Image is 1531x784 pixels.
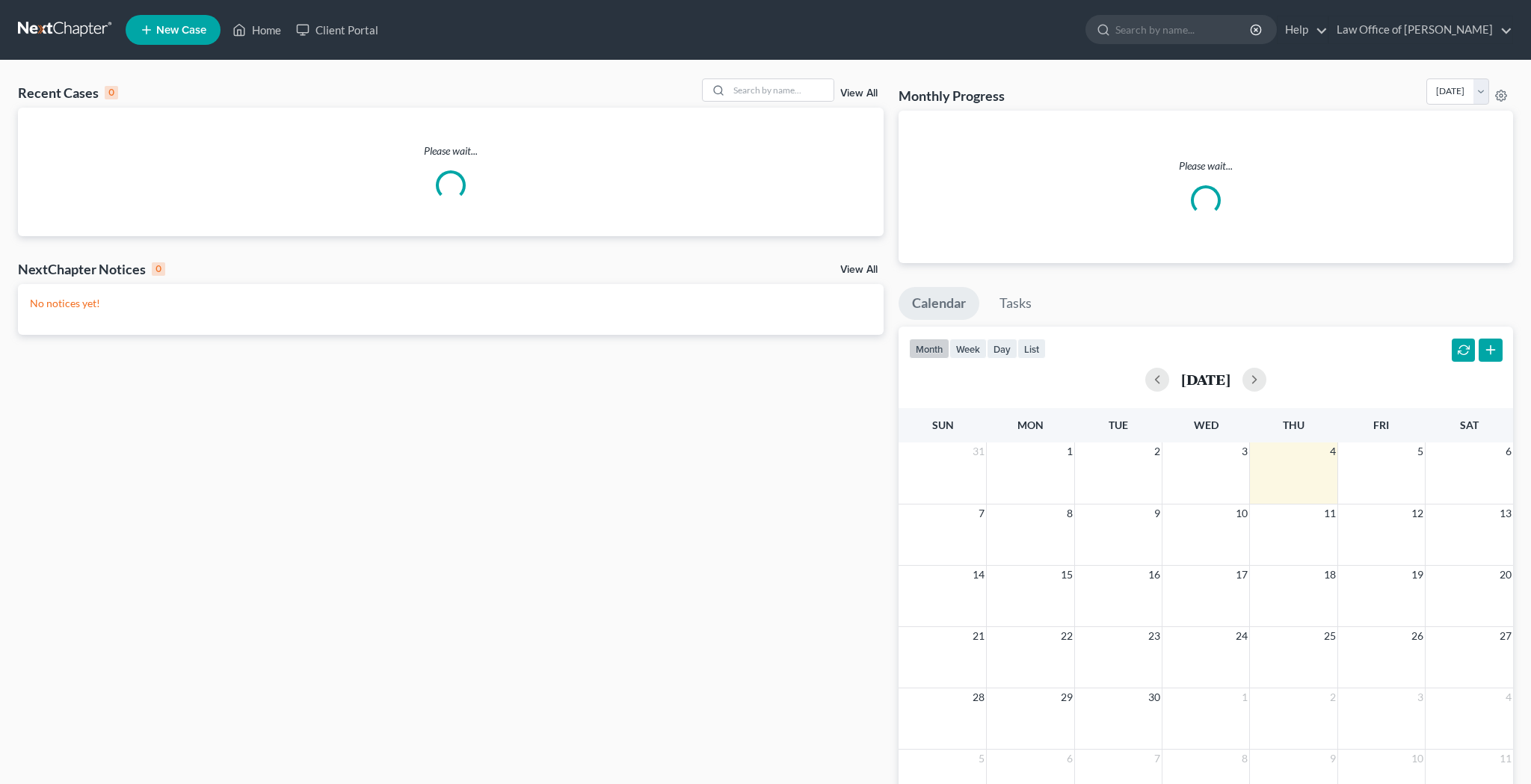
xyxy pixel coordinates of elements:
[1410,504,1425,522] span: 12
[1181,371,1230,387] h2: [DATE]
[1498,566,1513,584] span: 20
[1283,419,1304,431] span: Thu
[977,750,986,768] span: 5
[1194,419,1219,431] span: Wed
[1410,627,1425,645] span: 26
[1322,504,1337,522] span: 11
[1504,688,1513,706] span: 4
[1147,566,1162,584] span: 16
[1416,442,1425,460] span: 5
[1322,627,1337,645] span: 25
[899,287,979,320] a: Calendar
[1416,688,1425,706] span: 3
[971,688,986,706] span: 28
[1115,16,1252,43] input: Search by name...
[1460,419,1479,431] span: Sat
[1147,688,1162,706] span: 30
[911,158,1501,173] p: Please wait...
[1017,339,1046,359] button: list
[1065,442,1074,460] span: 1
[30,296,872,311] p: No notices yet!
[1329,16,1512,43] a: Law Office of [PERSON_NAME]
[1328,688,1337,706] span: 2
[1498,504,1513,522] span: 13
[909,339,949,359] button: month
[1234,504,1249,522] span: 10
[1373,419,1389,431] span: Fri
[105,86,118,99] div: 0
[1410,750,1425,768] span: 10
[1147,627,1162,645] span: 23
[1278,16,1328,43] a: Help
[1328,442,1337,460] span: 4
[1240,688,1249,706] span: 1
[18,143,884,158] p: Please wait...
[1065,750,1074,768] span: 6
[1498,750,1513,768] span: 11
[1059,688,1074,706] span: 29
[1498,627,1513,645] span: 27
[1328,750,1337,768] span: 9
[1322,566,1337,584] span: 18
[971,627,986,645] span: 21
[1234,566,1249,584] span: 17
[729,79,834,101] input: Search by name...
[18,84,118,102] div: Recent Cases
[1504,442,1513,460] span: 6
[1153,750,1162,768] span: 7
[987,339,1017,359] button: day
[971,566,986,584] span: 14
[971,442,986,460] span: 31
[986,287,1045,320] a: Tasks
[1240,750,1249,768] span: 8
[1059,566,1074,584] span: 15
[1410,566,1425,584] span: 19
[1240,442,1249,460] span: 3
[1153,504,1162,522] span: 9
[949,339,987,359] button: week
[840,265,878,275] a: View All
[1059,627,1074,645] span: 22
[289,16,386,43] a: Client Portal
[1153,442,1162,460] span: 2
[1234,627,1249,645] span: 24
[152,262,165,276] div: 0
[932,419,954,431] span: Sun
[225,16,289,43] a: Home
[1109,419,1128,431] span: Tue
[1017,419,1044,431] span: Mon
[899,87,1005,105] h3: Monthly Progress
[156,25,206,36] span: New Case
[840,88,878,99] a: View All
[977,504,986,522] span: 7
[1065,504,1074,522] span: 8
[18,260,165,278] div: NextChapter Notices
